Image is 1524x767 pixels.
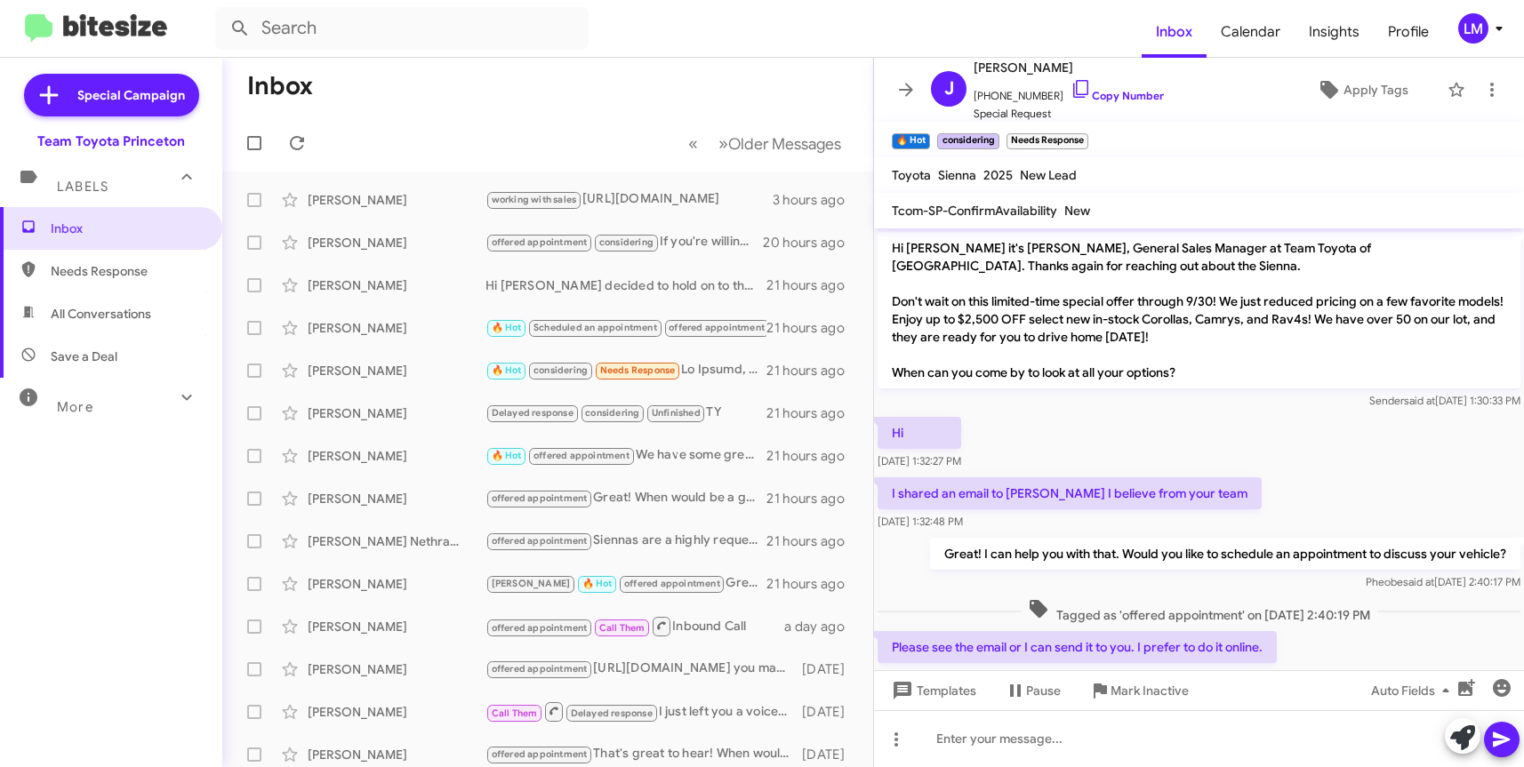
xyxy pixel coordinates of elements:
div: 21 hours ago [766,404,859,422]
p: Hi [878,417,961,449]
span: considering [585,407,639,419]
span: Mark Inactive [1111,675,1189,707]
span: working with sales [492,194,577,205]
span: offered appointment [492,663,588,675]
span: 2025 [983,167,1013,183]
span: » [718,132,728,155]
p: I shared an email to [PERSON_NAME] I believe from your team [878,477,1262,509]
span: Delayed response [492,407,574,419]
input: Search [215,7,589,50]
span: 🔥 Hot [492,364,522,376]
span: offered appointment [492,535,588,547]
span: Older Messages [728,134,841,154]
a: Calendar [1207,6,1295,58]
div: [PERSON_NAME] [308,234,485,252]
span: Special Campaign [77,86,185,104]
span: J [944,75,954,103]
div: Team Toyota Princeton [37,132,185,150]
div: Siennas are a highly requested model, I recommend coming into the dealership to get your order st... [485,531,766,551]
span: offered appointment [492,492,588,504]
span: Tcom-SP-ConfirmAvailability [892,203,1057,219]
span: offered appointment [669,322,765,333]
span: said at [1403,575,1434,588]
span: [DATE] 2:41:03 PM [878,668,964,682]
div: Lo Ipsumd, Sitame con adipisci eli seddoeius tem 9031 Incidi Utlabo Etdolore. M’al enimadm veni q... [485,360,766,380]
div: [URL][DOMAIN_NAME] you may use our online appraisal estimate [485,659,798,679]
div: [PERSON_NAME] [308,276,485,294]
div: [PERSON_NAME] [308,575,485,593]
span: Sender [DATE] 1:30:33 PM [1369,394,1520,407]
div: Inbound Call [485,615,784,637]
a: Copy Number [1071,89,1164,102]
span: Pause [1026,675,1061,707]
button: Previous [678,125,709,162]
span: All Conversations [51,305,151,323]
span: Delayed response [571,707,653,719]
div: 21 hours ago [766,490,859,507]
p: Great! I can help you with that. Would you like to schedule an appointment to discuss your vehicle? [930,538,1520,570]
span: New Lead [1020,167,1077,183]
div: [DATE] [798,660,859,678]
div: [PERSON_NAME] [308,746,485,763]
div: [PERSON_NAME] [308,660,485,678]
a: Inbox [1142,6,1207,58]
a: Profile [1374,6,1443,58]
span: 🔥 Hot [492,322,522,333]
button: Auto Fields [1357,675,1471,707]
button: Pause [991,675,1075,707]
span: Toyota [892,167,931,183]
span: offered appointment [492,622,588,634]
div: [PERSON_NAME] Nethrakere [308,532,485,550]
div: 21 hours ago [766,575,859,593]
span: Auto Fields [1371,675,1456,707]
small: 🔥 Hot [892,133,930,149]
span: Inbox [51,220,202,237]
button: Apply Tags [1284,74,1439,106]
div: 21 hours ago [766,532,859,550]
span: Needs Response [600,364,676,376]
div: [PERSON_NAME] [308,703,485,721]
span: considering [599,236,654,248]
span: Insights [1295,6,1374,58]
a: Special Campaign [24,74,199,116]
span: Apply Tags [1344,74,1408,106]
span: Scheduled an appointment [533,322,657,333]
div: [PERSON_NAME] [308,447,485,465]
div: [PERSON_NAME] [308,618,485,635]
div: [PERSON_NAME] [308,362,485,380]
span: More [57,399,93,415]
span: New [1064,203,1090,219]
span: Tagged as 'offered appointment' on [DATE] 2:40:19 PM [1021,598,1377,624]
small: Needs Response [1007,133,1088,149]
div: [PERSON_NAME] [308,319,485,337]
p: Hi [PERSON_NAME] it's [PERSON_NAME], General Sales Manager at Team Toyota of [GEOGRAPHIC_DATA]. T... [878,232,1520,388]
button: Templates [874,675,991,707]
p: Please see the email or I can send it to you. I prefer to do it online. [878,631,1277,663]
span: offered appointment [624,578,720,589]
div: 21 hours ago [766,447,859,465]
div: Great! When would be a good time for you to bring your Avalon in for us to take a look and discus... [485,488,766,508]
span: offered appointment [533,450,630,461]
span: said at [1404,394,1435,407]
div: TY [485,403,766,423]
button: Mark Inactive [1075,675,1203,707]
small: considering [937,133,999,149]
div: We have some great options for hybrid vehicles! Would you like to schedule an appointment to visi... [485,445,766,466]
span: offered appointment [492,236,588,248]
span: Call Them [492,707,538,719]
div: 21 hours ago [766,276,859,294]
span: considering [533,364,588,376]
button: LM [1443,13,1504,44]
span: Unfinished [652,407,701,419]
span: Call Them [599,622,646,634]
span: Needs Response [51,262,202,280]
div: [DATE] [798,703,859,721]
div: I was able to finally sit down with someone. My info is in the computer. If something comes up I ... [485,317,766,338]
div: I just left you a voicemail. Please give me a ring when you have a chance. [485,700,798,723]
div: LM [1458,13,1488,44]
div: [DATE] [798,746,859,763]
nav: Page navigation example [678,125,852,162]
span: Special Request [974,105,1164,123]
